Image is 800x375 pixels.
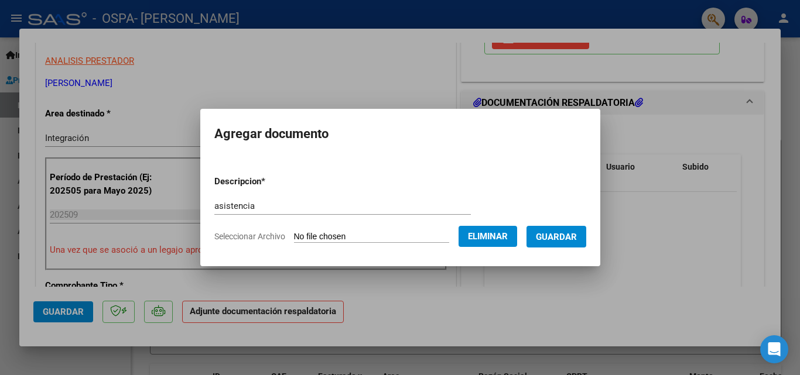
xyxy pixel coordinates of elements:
[214,123,586,145] h2: Agregar documento
[214,232,285,241] span: Seleccionar Archivo
[760,335,788,363] div: Open Intercom Messenger
[536,232,577,242] span: Guardar
[527,226,586,247] button: Guardar
[468,231,508,242] span: Eliminar
[459,226,517,247] button: Eliminar
[214,175,326,188] p: Descripcion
